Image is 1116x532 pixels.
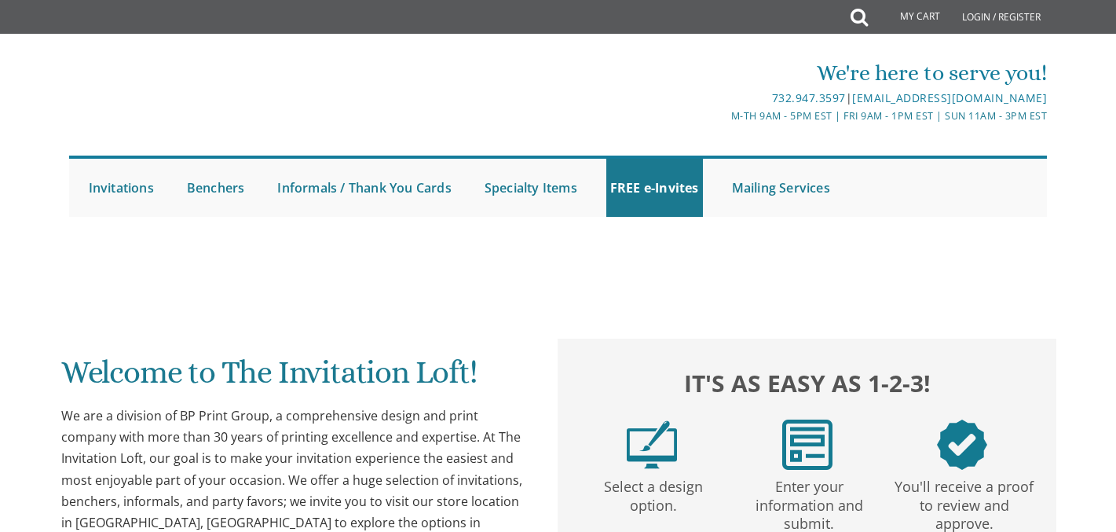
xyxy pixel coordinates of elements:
[627,420,677,470] img: step1.png
[728,159,834,217] a: Mailing Services
[606,159,703,217] a: FREE e-Invites
[574,365,1040,401] h2: It's as easy as 1-2-3!
[772,90,846,105] a: 732.947.3597
[396,108,1048,124] div: M-Th 9am - 5pm EST | Fri 9am - 1pm EST | Sun 11am - 3pm EST
[481,159,581,217] a: Specialty Items
[183,159,249,217] a: Benchers
[579,470,728,515] p: Select a design option.
[273,159,455,217] a: Informals / Thank You Cards
[852,90,1047,105] a: [EMAIL_ADDRESS][DOMAIN_NAME]
[396,89,1048,108] div: |
[937,420,987,470] img: step3.png
[85,159,158,217] a: Invitations
[866,2,951,33] a: My Cart
[61,355,527,402] h1: Welcome to The Invitation Loft!
[396,57,1048,89] div: We're here to serve you!
[782,420,832,470] img: step2.png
